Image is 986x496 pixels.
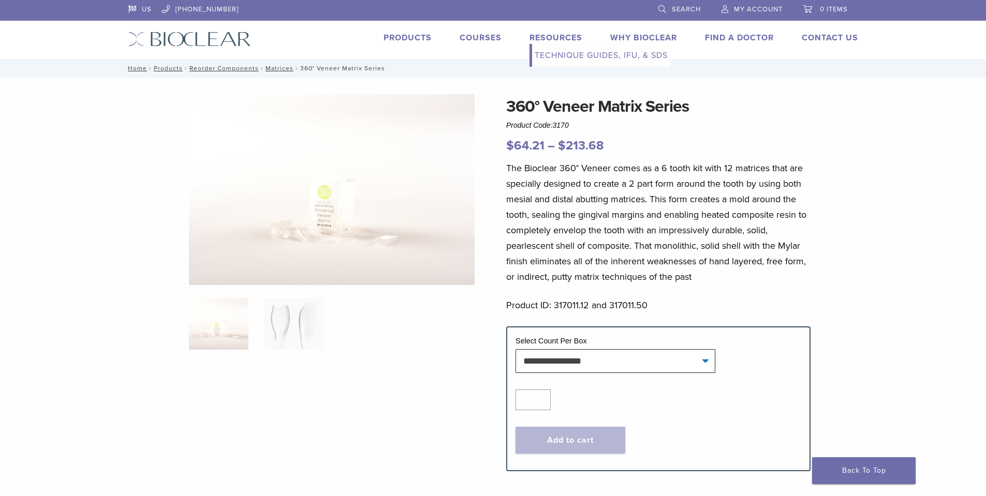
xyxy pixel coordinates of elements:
a: Back To Top [812,457,916,484]
a: Why Bioclear [610,33,677,43]
span: Search [672,5,701,13]
a: Reorder Components [189,65,259,72]
a: Resources [529,33,582,43]
span: Product Code: [506,121,569,129]
span: $ [506,138,514,153]
span: / [147,66,154,71]
span: My Account [734,5,783,13]
span: / [183,66,189,71]
img: Veneer 360 Matrices-1 [189,94,475,285]
span: / [259,66,266,71]
label: Select Count Per Box [516,337,587,345]
a: Products [384,33,432,43]
a: Products [154,65,183,72]
p: The Bioclear 360° Veneer comes as a 6 tooth kit with 12 matrices that are specially designed to c... [506,160,811,284]
img: 360° Veneer Matrix Series - Image 2 [264,298,323,350]
img: Bioclear [128,32,251,47]
a: Technique Guides, IFU, & SDS [532,44,670,67]
span: 0 items [820,5,848,13]
nav: 360° Veneer Matrix Series [121,59,866,78]
a: Find A Doctor [705,33,774,43]
bdi: 64.21 [506,138,544,153]
p: Product ID: 317011.12 and 317011.50 [506,297,811,313]
button: Add to cart [516,427,625,454]
h1: 360° Veneer Matrix Series [506,94,811,119]
a: Courses [460,33,502,43]
a: Contact Us [802,33,858,43]
span: $ [558,138,566,153]
a: Home [125,65,147,72]
span: 3170 [553,121,569,129]
span: – [548,138,555,153]
a: Matrices [266,65,293,72]
img: Veneer-360-Matrices-1-324x324.jpg [189,298,248,350]
bdi: 213.68 [558,138,604,153]
span: / [293,66,300,71]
